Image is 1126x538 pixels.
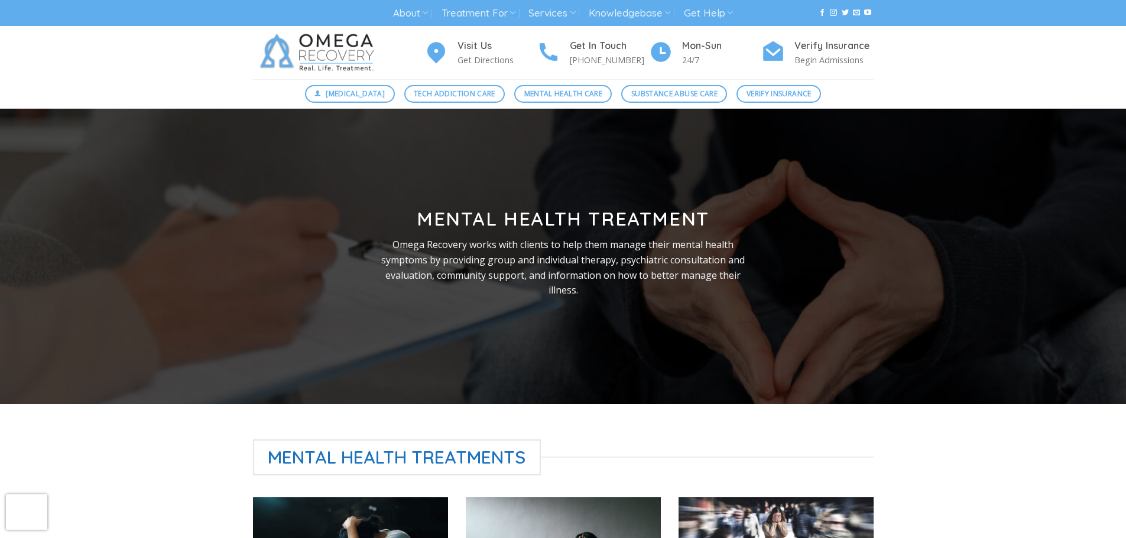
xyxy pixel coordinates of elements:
[853,9,860,17] a: Send us an email
[589,2,670,24] a: Knowledgebase
[842,9,849,17] a: Follow on Twitter
[747,88,812,99] span: Verify Insurance
[393,2,428,24] a: About
[442,2,515,24] a: Treatment For
[682,53,761,67] p: 24/7
[830,9,837,17] a: Follow on Instagram
[570,53,649,67] p: [PHONE_NUMBER]
[819,9,826,17] a: Follow on Facebook
[305,85,395,103] a: [MEDICAL_DATA]
[684,2,733,24] a: Get Help
[253,26,386,79] img: Omega Recovery
[326,88,385,99] span: [MEDICAL_DATA]
[528,2,575,24] a: Services
[424,38,537,67] a: Visit Us Get Directions
[514,85,612,103] a: Mental Health Care
[457,38,537,54] h4: Visit Us
[570,38,649,54] h4: Get In Touch
[524,88,602,99] span: Mental Health Care
[794,38,874,54] h4: Verify Insurance
[537,38,649,67] a: Get In Touch [PHONE_NUMBER]
[372,237,755,298] p: Omega Recovery works with clients to help them manage their mental health symptoms by providing g...
[417,207,709,230] strong: Mental Health Treatment
[864,9,871,17] a: Follow on YouTube
[621,85,727,103] a: Substance Abuse Care
[631,88,718,99] span: Substance Abuse Care
[414,88,495,99] span: Tech Addiction Care
[682,38,761,54] h4: Mon-Sun
[404,85,505,103] a: Tech Addiction Care
[794,53,874,67] p: Begin Admissions
[457,53,537,67] p: Get Directions
[253,439,541,475] span: Mental Health Treatments
[761,38,874,67] a: Verify Insurance Begin Admissions
[736,85,821,103] a: Verify Insurance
